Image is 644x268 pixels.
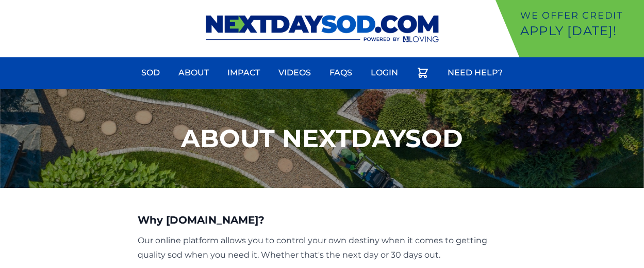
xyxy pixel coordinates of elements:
a: Impact [221,60,266,85]
h3: Why [DOMAIN_NAME]? [138,213,506,227]
a: Sod [135,60,166,85]
p: We offer Credit [520,8,640,23]
a: FAQs [323,60,358,85]
a: Need Help? [441,60,509,85]
p: Our online platform allows you to control your own destiny when it comes to getting quality sod w... [138,233,506,262]
p: Apply [DATE]! [520,23,640,39]
a: Login [365,60,404,85]
h1: About NextDaySod [181,126,463,151]
a: Videos [272,60,317,85]
a: About [172,60,215,85]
